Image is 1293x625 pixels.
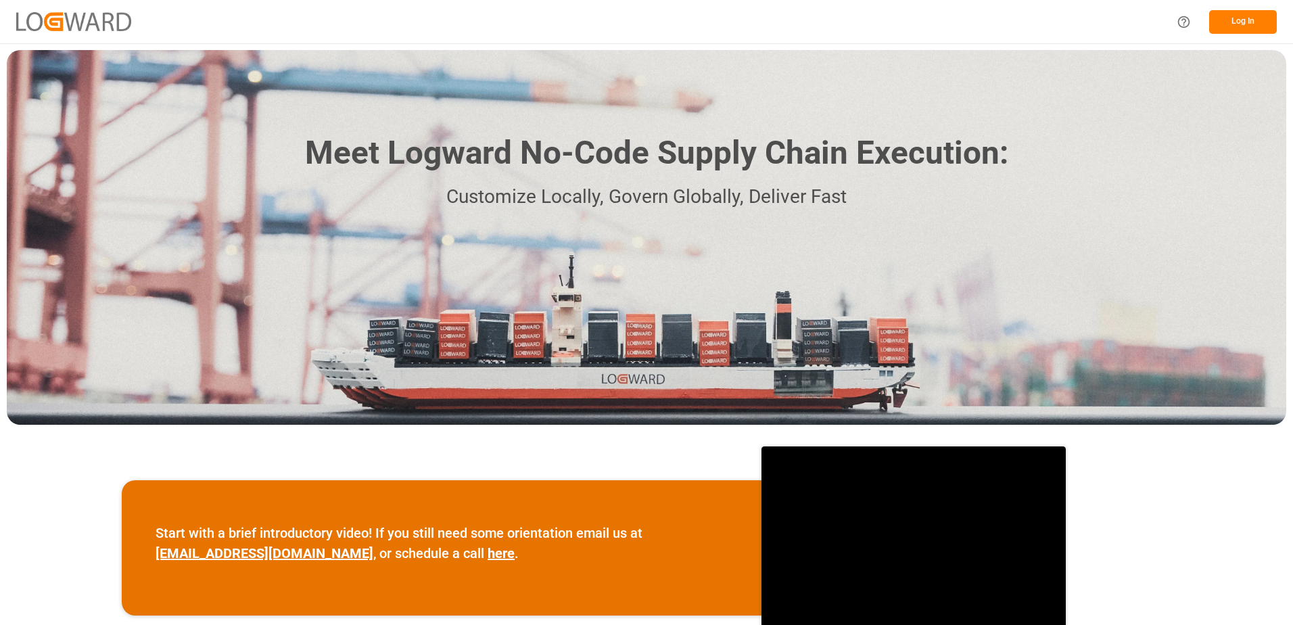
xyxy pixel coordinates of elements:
button: Log In [1209,10,1277,34]
h1: Meet Logward No-Code Supply Chain Execution: [305,129,1008,177]
button: Help Center [1169,7,1199,37]
img: Logward_new_orange.png [16,12,131,30]
p: Start with a brief introductory video! If you still need some orientation email us at , or schedu... [156,523,728,563]
a: [EMAIL_ADDRESS][DOMAIN_NAME] [156,545,373,561]
p: Customize Locally, Govern Globally, Deliver Fast [285,182,1008,212]
a: here [488,545,515,561]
